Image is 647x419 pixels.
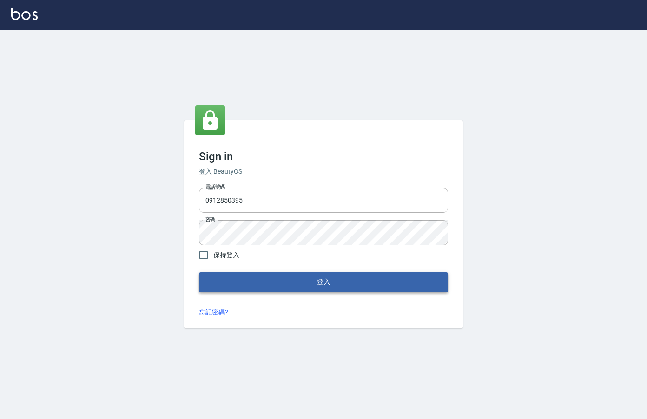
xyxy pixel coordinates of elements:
img: Logo [11,8,38,20]
span: 保持登入 [213,250,239,260]
h3: Sign in [199,150,448,163]
label: 電話號碼 [205,183,225,190]
label: 密碼 [205,216,215,223]
button: 登入 [199,272,448,292]
h6: 登入 BeautyOS [199,167,448,177]
a: 忘記密碼? [199,308,228,317]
